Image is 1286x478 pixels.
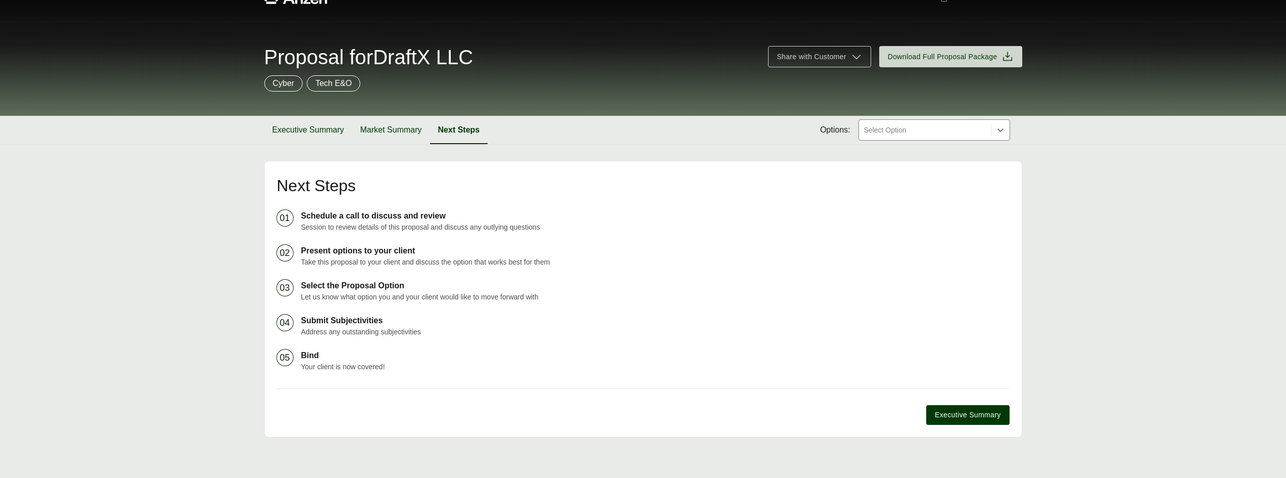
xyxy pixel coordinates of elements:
button: Executive Summary [264,116,352,144]
span: Executive Summary [935,410,1001,420]
p: Take this proposal to your client and discuss the option that works best for them [301,257,1010,268]
p: Tech E&O [315,77,352,90]
span: Proposal for DraftX LLC [264,47,473,67]
p: Select the Proposal Option [301,280,1010,292]
button: Next Steps [430,116,488,144]
p: Bind [301,350,1010,362]
p: Cyber [273,77,295,90]
span: Options: [820,124,850,136]
p: Schedule a call to discuss and review [301,210,1010,222]
p: Session to review details of this proposal and discuss any outlying questions [301,222,1010,233]
p: Your client is now covered! [301,362,1010,372]
span: Download Full Proposal Package [888,52,997,62]
h2: Next Steps [277,178,1010,194]
span: Share with Customer [777,52,846,62]
button: Market Summary [352,116,430,144]
p: Let us know what option you and your client would like to move forward with [301,292,1010,302]
button: Executive Summary [926,405,1009,425]
p: Present options to your client [301,245,1010,257]
p: Address any outstanding subjectivities [301,327,1010,337]
p: Submit Subjectivities [301,315,1010,327]
button: Download Full Proposal Package [879,46,1022,67]
button: Share with Customer [768,46,871,67]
